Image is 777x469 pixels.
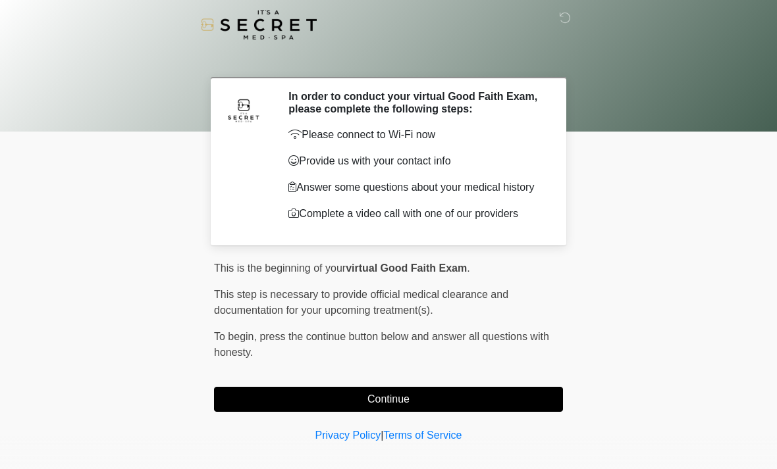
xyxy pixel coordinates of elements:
img: It's A Secret Med Spa Logo [201,10,317,39]
p: Please connect to Wi-Fi now [288,127,543,143]
p: Provide us with your contact info [288,153,543,169]
span: . [467,262,469,274]
span: press the continue button below and answer all questions with honesty. [214,331,549,358]
span: To begin, [214,331,259,342]
strong: virtual Good Faith Exam [346,262,467,274]
button: Continue [214,387,563,412]
span: This is the beginning of your [214,262,346,274]
img: Agent Avatar [224,90,263,130]
a: | [381,430,383,441]
h1: ‎ ‎ [204,47,573,72]
h2: In order to conduct your virtual Good Faith Exam, please complete the following steps: [288,90,543,115]
p: Complete a video call with one of our providers [288,206,543,222]
a: Privacy Policy [315,430,381,441]
p: Answer some questions about your medical history [288,180,543,195]
a: Terms of Service [383,430,462,441]
span: This step is necessary to provide official medical clearance and documentation for your upcoming ... [214,289,508,316]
